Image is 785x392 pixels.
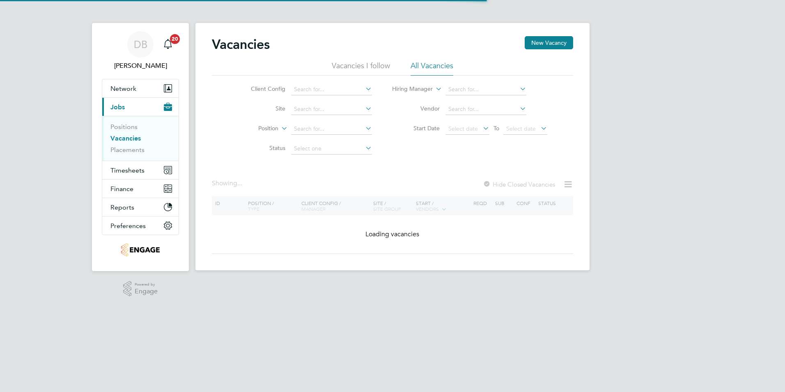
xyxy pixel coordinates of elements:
[483,180,555,188] label: Hide Closed Vacancies
[135,288,158,295] span: Engage
[134,39,147,50] span: DB
[332,61,390,76] li: Vacancies I follow
[110,103,125,111] span: Jobs
[102,161,179,179] button: Timesheets
[102,243,179,256] a: Go to home page
[102,31,179,71] a: DB[PERSON_NAME]
[110,203,134,211] span: Reports
[110,146,145,154] a: Placements
[445,84,526,95] input: Search for...
[386,85,433,93] label: Hiring Manager
[102,180,179,198] button: Finance
[491,123,502,134] span: To
[110,123,138,131] a: Positions
[121,243,159,256] img: thornbaker-logo-retina.png
[392,125,440,132] label: Start Date
[392,105,440,112] label: Vendor
[102,198,179,216] button: Reports
[102,98,179,116] button: Jobs
[170,34,180,44] span: 20
[102,79,179,97] button: Network
[238,85,285,92] label: Client Config
[92,23,189,271] nav: Main navigation
[291,123,372,135] input: Search for...
[506,125,536,132] span: Select date
[238,144,285,152] label: Status
[238,105,285,112] label: Site
[135,281,158,288] span: Powered by
[212,36,270,53] h2: Vacancies
[110,166,145,174] span: Timesheets
[231,125,278,133] label: Position
[110,85,136,92] span: Network
[411,61,453,76] li: All Vacancies
[525,36,573,49] button: New Vacancy
[291,84,372,95] input: Search for...
[445,104,526,115] input: Search for...
[212,179,244,188] div: Showing
[448,125,478,132] span: Select date
[237,179,242,187] span: ...
[291,104,372,115] input: Search for...
[160,31,176,58] a: 20
[123,281,158,297] a: Powered byEngage
[110,222,146,230] span: Preferences
[102,61,179,71] span: Daniel Bassett
[102,217,179,235] button: Preferences
[110,185,133,193] span: Finance
[110,134,141,142] a: Vacancies
[102,116,179,161] div: Jobs
[291,143,372,154] input: Select one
